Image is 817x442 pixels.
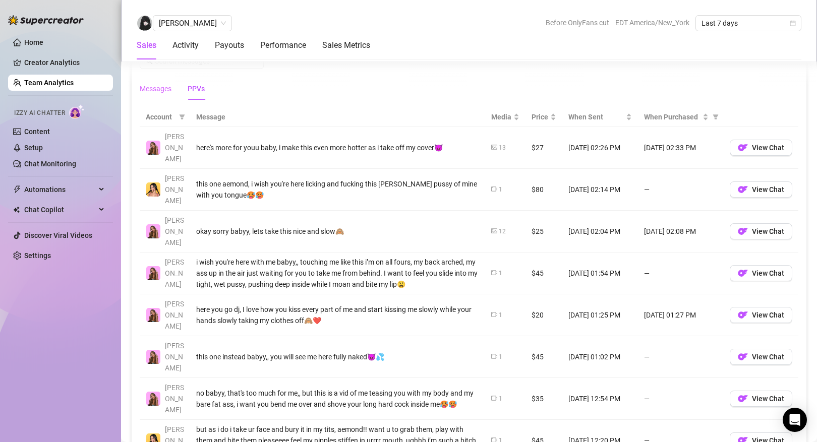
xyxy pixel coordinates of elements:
div: 1 [499,269,502,278]
span: video-camera [491,311,497,318]
span: Account [146,111,175,122]
td: — [638,378,724,420]
span: [PERSON_NAME] [165,174,184,205]
button: OFView Chat [730,391,792,407]
td: [DATE] 01:02 PM [562,336,638,378]
span: View Chat [752,269,784,277]
td: $45 [526,336,562,378]
td: $20 [526,294,562,336]
span: Chat Copilot [24,202,96,218]
span: Izzy AI Chatter [14,108,65,118]
span: EDT America/New_York [615,15,689,30]
img: OF [738,226,748,236]
th: Price [526,107,562,127]
span: filter [711,109,721,124]
td: [DATE] 02:08 PM [638,211,724,252]
a: Team Analytics [24,79,74,87]
span: View Chat [752,227,784,235]
a: OFView Chat [730,397,792,405]
span: video-camera [491,186,497,192]
span: When Purchased [644,111,701,122]
img: logo-BBDzfeDw.svg [8,15,84,25]
span: Before OnlyFans cut [546,15,609,30]
span: [PERSON_NAME] [165,133,184,163]
img: Ari [146,350,160,364]
img: Ari [146,308,160,322]
td: $80 [526,169,562,211]
a: Content [24,128,50,136]
div: 12 [499,227,506,236]
a: Discover Viral Videos [24,231,92,239]
a: Settings [24,251,51,260]
span: picture [491,144,497,150]
td: [DATE] 02:26 PM [562,127,638,169]
td: [DATE] 02:04 PM [562,211,638,252]
div: 1 [499,352,502,362]
span: Last 7 days [702,16,795,31]
span: thunderbolt [13,185,21,194]
span: calendar [790,20,796,26]
img: OF [738,143,748,153]
div: this one aemond, i wish you're here licking and fucking this [PERSON_NAME] pussy of mine with you... [196,178,479,201]
a: OFView Chat [730,313,792,322]
button: OFView Chat [730,140,792,156]
div: here's more for youu baby, i make this even more hotter as i take off my cover😈 [196,142,479,153]
span: video-camera [491,270,497,276]
img: Ari [146,392,160,406]
td: [DATE] 02:14 PM [562,169,638,211]
span: [PERSON_NAME] [165,342,184,372]
img: Jocelyn [146,182,160,197]
img: Ari [146,141,160,155]
span: [PERSON_NAME] [165,258,184,288]
div: 1 [499,310,502,320]
div: Performance [260,39,306,51]
div: i wish you're here with me babyy,, touching me like this i’m on all fours, my back arched, my ass... [196,257,479,290]
span: When Sent [568,111,624,122]
th: Message [190,107,485,127]
div: 1 [499,394,502,404]
div: Payouts [215,39,244,51]
a: Creator Analytics [24,54,105,71]
span: Automations [24,181,96,198]
img: Ari [146,224,160,238]
td: — [638,336,724,378]
div: this one instead babyy,, you will see me here fully naked😈💦 [196,351,479,362]
div: no babyy, that's too much for me,, but this is a vid of me teasing you with my body and my bare f... [196,388,479,410]
div: Open Intercom Messenger [783,408,807,432]
img: Chat Copilot [13,206,20,213]
img: OF [738,352,748,362]
button: OFView Chat [730,181,792,198]
a: OFView Chat [730,355,792,363]
a: Setup [24,144,43,152]
img: OF [738,268,748,278]
span: Cris Napay [159,16,226,31]
a: OFView Chat [730,230,792,238]
span: View Chat [752,185,784,194]
a: OFView Chat [730,272,792,280]
td: [DATE] 02:33 PM [638,127,724,169]
td: [DATE] 12:54 PM [562,378,638,420]
td: [DATE] 01:27 PM [638,294,724,336]
th: When Purchased [638,107,724,127]
td: — [638,169,724,211]
img: OF [738,184,748,195]
span: [PERSON_NAME] [165,384,184,414]
div: Activity [172,39,199,51]
td: $27 [526,127,562,169]
div: Sales Metrics [322,39,370,51]
td: $45 [526,252,562,294]
td: $35 [526,378,562,420]
button: OFView Chat [730,265,792,281]
span: video-camera [491,353,497,359]
span: View Chat [752,395,784,403]
span: Price [532,111,548,122]
span: picture [491,228,497,234]
img: Ari [146,266,160,280]
span: View Chat [752,144,784,152]
div: 1 [499,185,502,195]
img: Cris Napay [137,16,152,31]
span: filter [177,109,187,124]
a: OFView Chat [730,146,792,154]
div: here you go dj, I love how you kiss every part of me and start kissing me slowly while your hands... [196,304,479,326]
span: View Chat [752,353,784,361]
